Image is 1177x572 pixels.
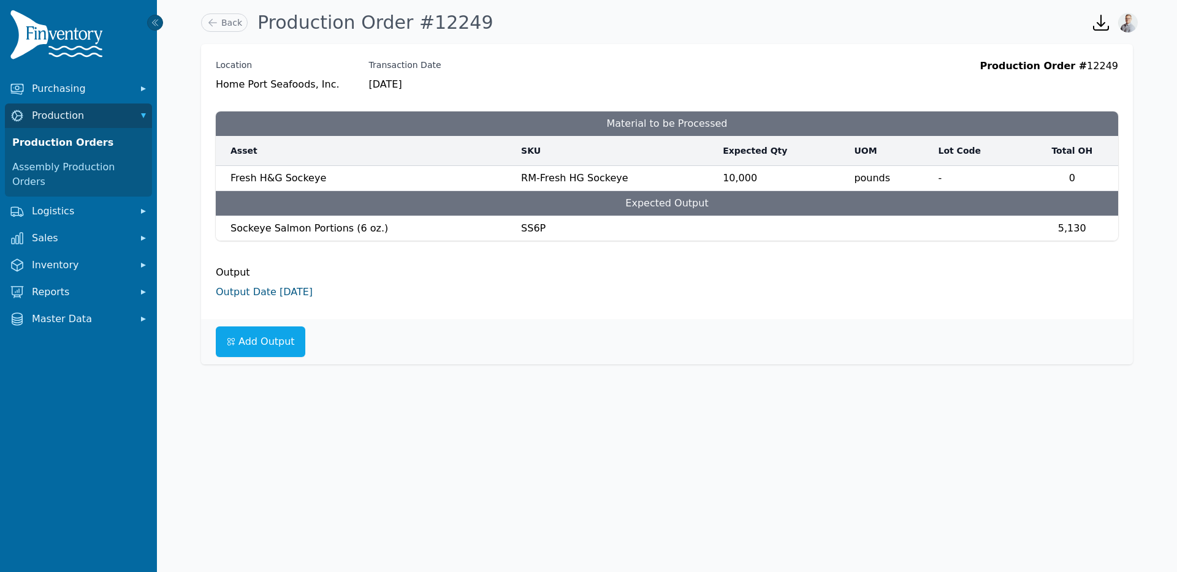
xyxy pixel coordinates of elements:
button: Reports [5,280,152,304]
td: RM-Fresh HG Sockeye [514,166,715,191]
button: Inventory [5,253,152,277]
h3: Material to be Processed [216,111,1118,136]
button: Master Data [5,307,152,331]
img: Joshua Benton [1118,13,1138,32]
span: Sockeye Salmon Portions (6 oz.) [230,222,388,234]
a: Back [201,13,248,32]
div: 12249 [980,59,1118,92]
button: Logistics [5,199,152,224]
td: SS6P [514,216,715,241]
h3: Output [216,260,1118,280]
th: UOM [847,136,931,166]
span: Reports [32,285,130,299]
span: Production [32,108,130,123]
span: Inventory [32,258,130,273]
span: Home Port Seafoods, Inc. [216,77,340,92]
span: Purchasing [32,81,130,96]
td: Expected Output [216,191,1118,216]
th: Lot Code [931,136,1026,166]
th: Total OH [1026,136,1118,166]
img: Finventory [10,10,108,64]
th: Asset [216,136,514,166]
td: 5,130 [1026,216,1118,241]
button: Purchasing [5,77,152,101]
span: Master Data [32,312,130,326]
th: SKU [514,136,715,166]
span: Logistics [32,204,130,219]
span: 10,000 [723,172,757,184]
button: Production [5,103,152,128]
span: [DATE] [369,77,441,92]
span: Fresh H&G Sockeye [230,172,326,184]
span: pounds [854,171,923,186]
span: Production Order # [980,60,1087,72]
td: 0 [1026,166,1118,191]
a: Production Orders [7,130,150,155]
th: Expected Qty [715,136,847,166]
label: Location [216,59,340,71]
span: - [939,172,942,184]
button: Sales [5,226,152,250]
span: Sales [32,231,130,246]
label: Transaction Date [369,59,441,71]
a: Add Output [216,326,305,357]
a: Assembly Production Orders [7,155,150,194]
a: Output Date [DATE] [216,286,313,298]
h1: Production Order #12249 [257,12,493,34]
